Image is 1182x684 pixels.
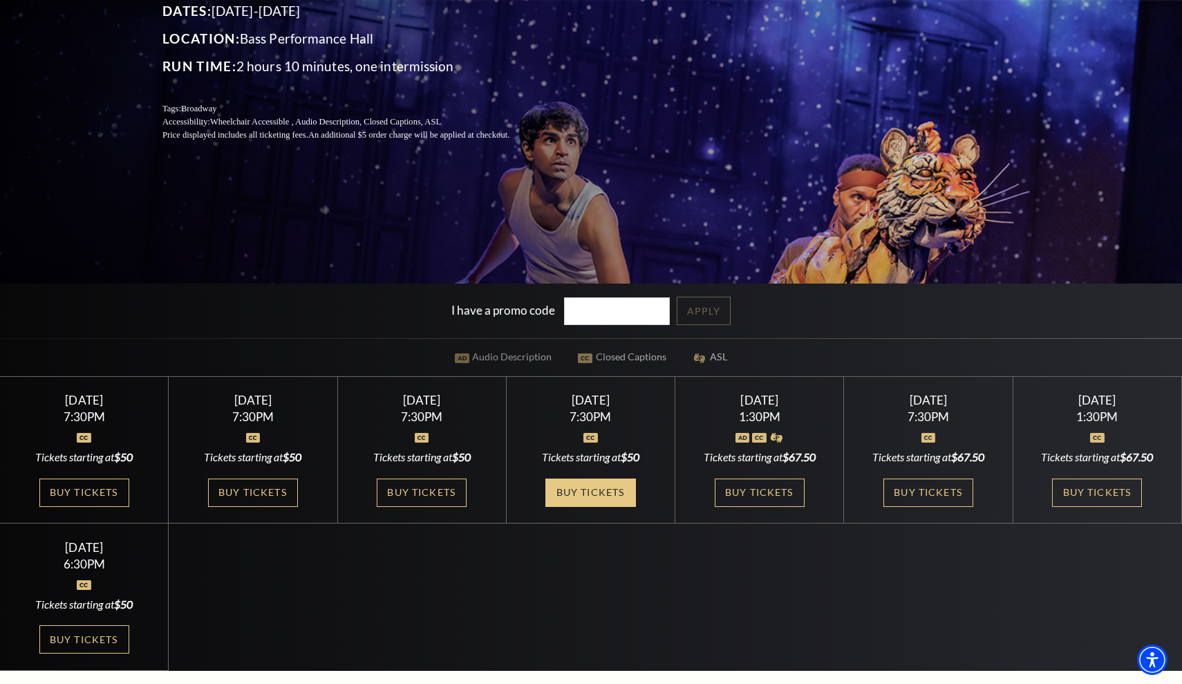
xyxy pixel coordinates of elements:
[1120,450,1153,463] span: $67.50
[861,411,996,423] div: 7:30PM
[17,411,152,423] div: 7:30PM
[162,58,236,74] span: Run Time:
[181,104,217,113] span: Broadway
[208,479,298,507] a: Buy Tickets
[1029,411,1165,423] div: 1:30PM
[162,28,543,50] p: Bass Performance Hall
[162,102,543,115] p: Tags:
[523,393,659,407] div: [DATE]
[39,625,129,654] a: Buy Tickets
[162,129,543,142] p: Price displayed includes all ticketing fees.
[523,450,659,465] div: Tickets starting at
[17,540,152,555] div: [DATE]
[114,598,133,611] span: $50
[17,597,152,612] div: Tickets starting at
[951,450,984,463] span: $67.50
[162,30,240,46] span: Location:
[162,3,212,19] span: Dates:
[354,411,489,423] div: 7:30PM
[523,411,659,423] div: 7:30PM
[1052,479,1142,507] a: Buy Tickets
[861,450,996,465] div: Tickets starting at
[715,479,805,507] a: Buy Tickets
[692,393,827,407] div: [DATE]
[782,450,816,463] span: $67.50
[17,450,152,465] div: Tickets starting at
[451,302,555,317] label: I have a promo code
[692,411,827,423] div: 1:30PM
[545,479,635,507] a: Buy Tickets
[39,479,129,507] a: Buy Tickets
[185,411,321,423] div: 7:30PM
[162,115,543,129] p: Accessibility:
[185,393,321,407] div: [DATE]
[354,450,489,465] div: Tickets starting at
[1029,450,1165,465] div: Tickets starting at
[1029,393,1165,407] div: [DATE]
[621,450,639,463] span: $50
[377,479,467,507] a: Buy Tickets
[162,55,543,77] p: 2 hours 10 minutes, one intermission
[692,450,827,465] div: Tickets starting at
[883,479,973,507] a: Buy Tickets
[1137,645,1167,675] div: Accessibility Menu
[17,558,152,570] div: 6:30PM
[452,450,471,463] span: $50
[210,117,441,127] span: Wheelchair Accessible , Audio Description, Closed Captions, ASL
[283,450,301,463] span: $50
[308,130,509,140] span: An additional $5 order charge will be applied at checkout.
[17,393,152,407] div: [DATE]
[114,450,133,463] span: $50
[185,450,321,465] div: Tickets starting at
[354,393,489,407] div: [DATE]
[861,393,996,407] div: [DATE]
